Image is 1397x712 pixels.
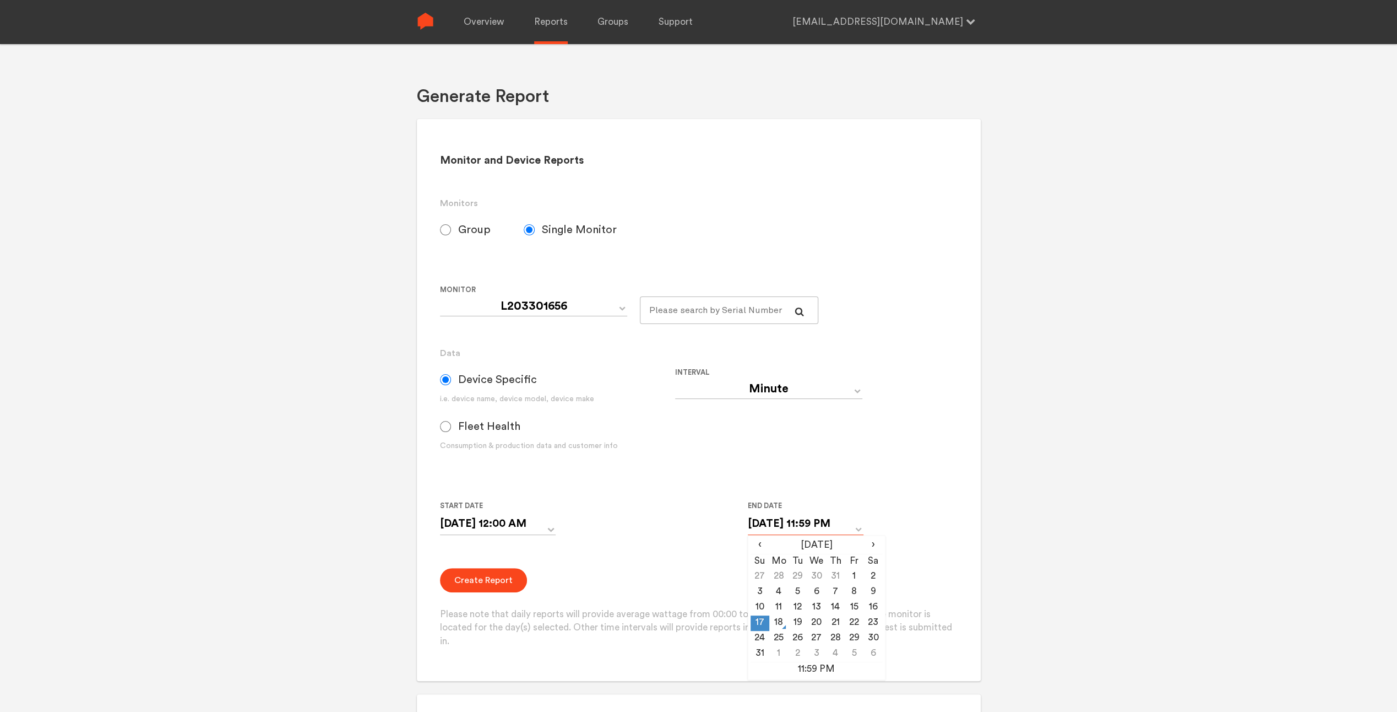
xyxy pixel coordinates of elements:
td: 28 [769,569,788,585]
td: 28 [826,631,845,646]
td: 30 [807,569,825,585]
td: 29 [845,631,863,646]
span: › [863,538,882,552]
th: We [807,554,825,569]
td: 11 [769,600,788,616]
td: 5 [845,646,863,662]
span: Group [458,223,491,236]
h2: Monitor and Device Reports [440,154,957,168]
input: Please search by Serial Number [640,296,819,324]
td: 4 [769,585,788,600]
td: 29 [788,569,807,585]
td: 10 [751,600,769,616]
span: Fleet Health [458,420,520,433]
td: 6 [807,585,825,600]
td: 9 [863,585,882,600]
td: 25 [769,631,788,646]
th: Sa [863,554,882,569]
input: Single Monitor [524,224,535,235]
td: 23 [863,616,882,631]
td: 21 [826,616,845,631]
td: 24 [751,631,769,646]
input: Device Specific [440,374,451,385]
th: Tu [788,554,807,569]
label: Monitor [440,283,631,296]
span: Device Specific [458,373,537,386]
td: 15 [845,600,863,616]
td: 31 [751,646,769,662]
button: Create Report [440,568,527,592]
td: 31 [826,569,845,585]
td: 18 [769,616,788,631]
h3: Data [440,347,957,360]
p: Please note that daily reports will provide average wattage from 00:00 to 23:59 in the time zone ... [440,608,957,649]
label: End Date [748,499,855,513]
td: 2 [863,569,882,585]
label: For large monitor counts [640,283,810,296]
th: Mo [769,554,788,569]
td: 22 [845,616,863,631]
h3: Monitors [440,197,957,210]
td: 8 [845,585,863,600]
td: 11:59 PM [751,662,883,677]
input: Group [440,224,451,235]
label: Interval [675,366,901,379]
input: Fleet Health [440,421,451,432]
div: Consumption & production data and customer info [440,440,675,452]
td: 3 [807,646,825,662]
td: 6 [863,646,882,662]
td: 5 [788,585,807,600]
td: 27 [751,569,769,585]
div: i.e. device name, device model, device make [440,393,675,405]
td: 26 [788,631,807,646]
td: 17 [751,616,769,631]
td: 19 [788,616,807,631]
th: [DATE] [769,538,863,554]
td: 27 [807,631,825,646]
th: Th [826,554,845,569]
td: 14 [826,600,845,616]
td: 30 [863,631,882,646]
span: Single Monitor [542,223,617,236]
td: 20 [807,616,825,631]
th: Su [751,554,769,569]
h1: Generate Report [417,85,549,108]
span: ‹ [751,538,769,552]
th: Fr [845,554,863,569]
img: Sense Logo [417,13,434,30]
td: 3 [751,585,769,600]
td: 4 [826,646,845,662]
td: 1 [769,646,788,662]
td: 12 [788,600,807,616]
td: 16 [863,600,882,616]
td: 13 [807,600,825,616]
td: 7 [826,585,845,600]
td: 2 [788,646,807,662]
td: 1 [845,569,863,585]
label: Start Date [440,499,547,513]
